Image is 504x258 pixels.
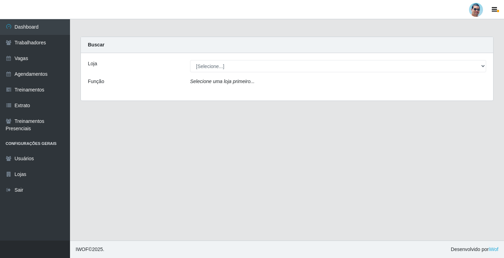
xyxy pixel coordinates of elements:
[12,5,43,14] img: CoreUI Logo
[489,246,498,252] a: iWof
[88,60,97,67] label: Loja
[76,246,104,253] span: © 2025 .
[76,246,89,252] span: IWOF
[190,79,254,84] i: Selecione uma loja primeiro...
[88,78,104,85] label: Função
[451,246,498,253] span: Desenvolvido por
[88,42,104,47] strong: Buscar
